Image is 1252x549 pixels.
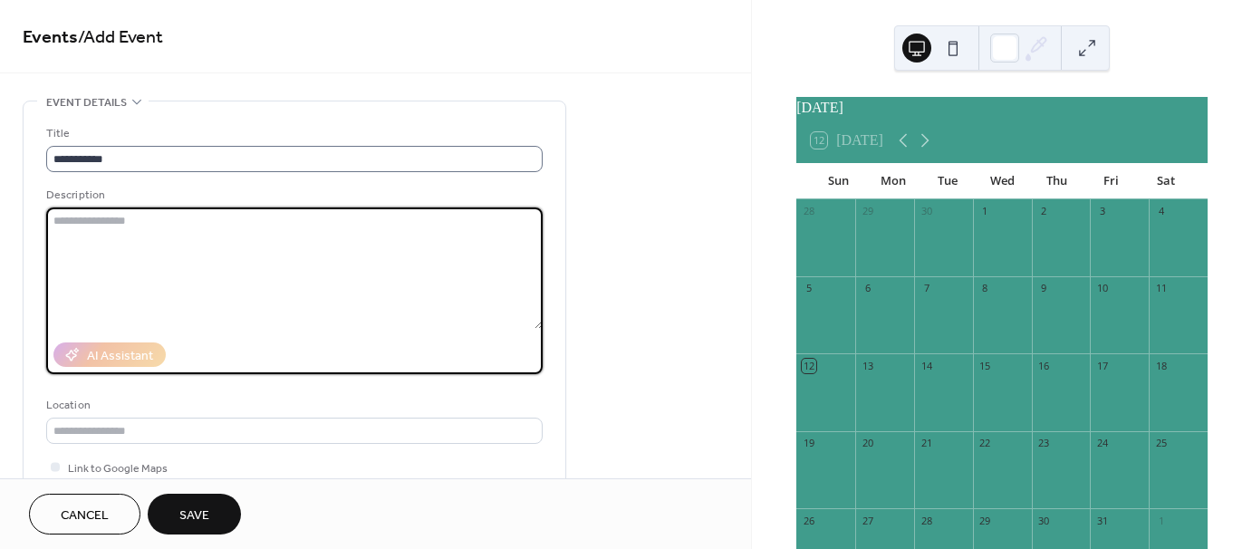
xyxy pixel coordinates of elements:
div: 3 [1095,205,1109,218]
div: 1 [978,205,992,218]
div: 20 [861,437,874,450]
div: Fri [1083,163,1138,199]
div: Sat [1139,163,1193,199]
div: Description [46,186,539,205]
div: 25 [1154,437,1168,450]
button: Save [148,494,241,535]
div: 8 [978,282,992,295]
div: 2 [1037,205,1051,218]
div: Thu [1029,163,1083,199]
div: 23 [1037,437,1051,450]
div: 16 [1037,359,1051,372]
div: Sun [811,163,865,199]
div: 30 [920,205,933,218]
div: 11 [1154,282,1168,295]
div: 5 [802,282,815,295]
div: 12 [802,359,815,372]
div: 29 [978,514,992,527]
div: 17 [1095,359,1109,372]
div: 30 [1037,514,1051,527]
div: 4 [1154,205,1168,218]
span: Cancel [61,506,109,525]
div: Wed [975,163,1029,199]
div: 27 [861,514,874,527]
span: Event details [46,93,127,112]
span: Save [179,506,209,525]
div: 7 [920,282,933,295]
span: Link to Google Maps [68,459,168,478]
div: 29 [861,205,874,218]
div: 10 [1095,282,1109,295]
div: 1 [1154,514,1168,527]
div: 19 [802,437,815,450]
div: 13 [861,359,874,372]
div: Location [46,396,539,415]
div: 6 [861,282,874,295]
span: / Add Event [78,20,163,55]
div: Title [46,124,539,143]
div: 31 [1095,514,1109,527]
div: Mon [865,163,920,199]
button: Cancel [29,494,140,535]
div: 28 [920,514,933,527]
div: 26 [802,514,815,527]
div: [DATE] [796,97,1208,119]
div: 22 [978,437,992,450]
div: 18 [1154,359,1168,372]
div: 21 [920,437,933,450]
div: 14 [920,359,933,372]
div: 28 [802,205,815,218]
div: 15 [978,359,992,372]
div: Tue [920,163,975,199]
div: 9 [1037,282,1051,295]
div: 24 [1095,437,1109,450]
a: Events [23,20,78,55]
